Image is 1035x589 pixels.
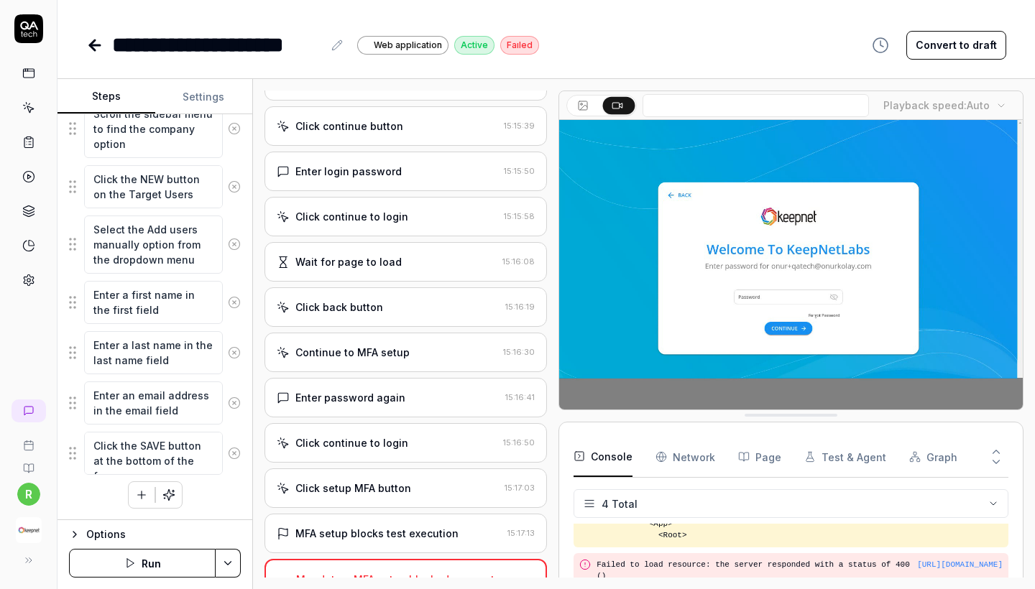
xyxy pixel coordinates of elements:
button: [URL][DOMAIN_NAME] [917,559,1003,571]
button: Network [655,437,715,477]
a: New conversation [11,399,46,422]
button: Graph [909,437,957,477]
button: r [17,483,40,506]
button: Steps [57,80,155,114]
time: 15:15:58 [504,211,535,221]
button: Options [69,526,241,543]
button: Remove step [223,439,246,468]
time: 15:17:13 [507,528,535,538]
div: Playback speed: [883,98,990,113]
button: Run [69,549,216,578]
button: Remove step [223,338,246,367]
a: Web application [357,35,448,55]
div: Faıled [500,36,539,55]
time: 15:15:50 [504,166,535,176]
button: Remove step [223,288,246,317]
div: Click continue to login [295,209,408,224]
div: Click continue button [295,119,403,134]
div: Suggestions [69,431,241,476]
button: Remove step [223,114,246,143]
time: 15:16:30 [503,347,535,357]
div: Active [454,36,494,55]
div: Enter password again [295,390,405,405]
div: Continue to MFA setup [295,345,410,360]
span: Web application [374,39,442,52]
div: Suggestions [69,99,241,159]
button: Page [738,437,781,477]
button: Keepnet Logo [6,506,51,546]
img: Keepnet Logo [16,517,42,543]
button: Settings [155,80,253,114]
button: Remove step [223,172,246,201]
time: 15:17:03 [505,483,535,493]
div: Options [86,526,241,543]
div: Click continue to login [295,435,408,450]
div: Suggestions [69,164,241,209]
div: Wait for page to load [295,254,402,269]
pre: Failed to load resource: the server responded with a status of 400 () [597,559,1003,583]
button: View version history [863,31,898,60]
time: 15:15:39 [504,121,535,131]
time: 15:16:08 [502,256,535,266]
button: Convert to draft [906,31,1006,60]
div: MFA setup blocks test execution [295,526,459,541]
div: Suggestions [69,381,241,425]
div: Enter login password [295,164,402,179]
button: Console [574,437,632,477]
div: Click setup MFA button [295,481,411,496]
button: Remove step [223,230,246,259]
div: Click back button [295,300,383,315]
time: 15:16:41 [505,392,535,402]
a: Book a call with us [6,428,51,451]
button: Test & Agent [804,437,886,477]
button: Remove step [223,389,246,417]
div: Suggestions [69,280,241,325]
time: 15:16:50 [503,437,535,447]
time: 15:16:19 [505,302,535,312]
div: Suggestions [69,215,241,274]
div: Suggestions [69,330,241,375]
a: Documentation [6,451,51,474]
